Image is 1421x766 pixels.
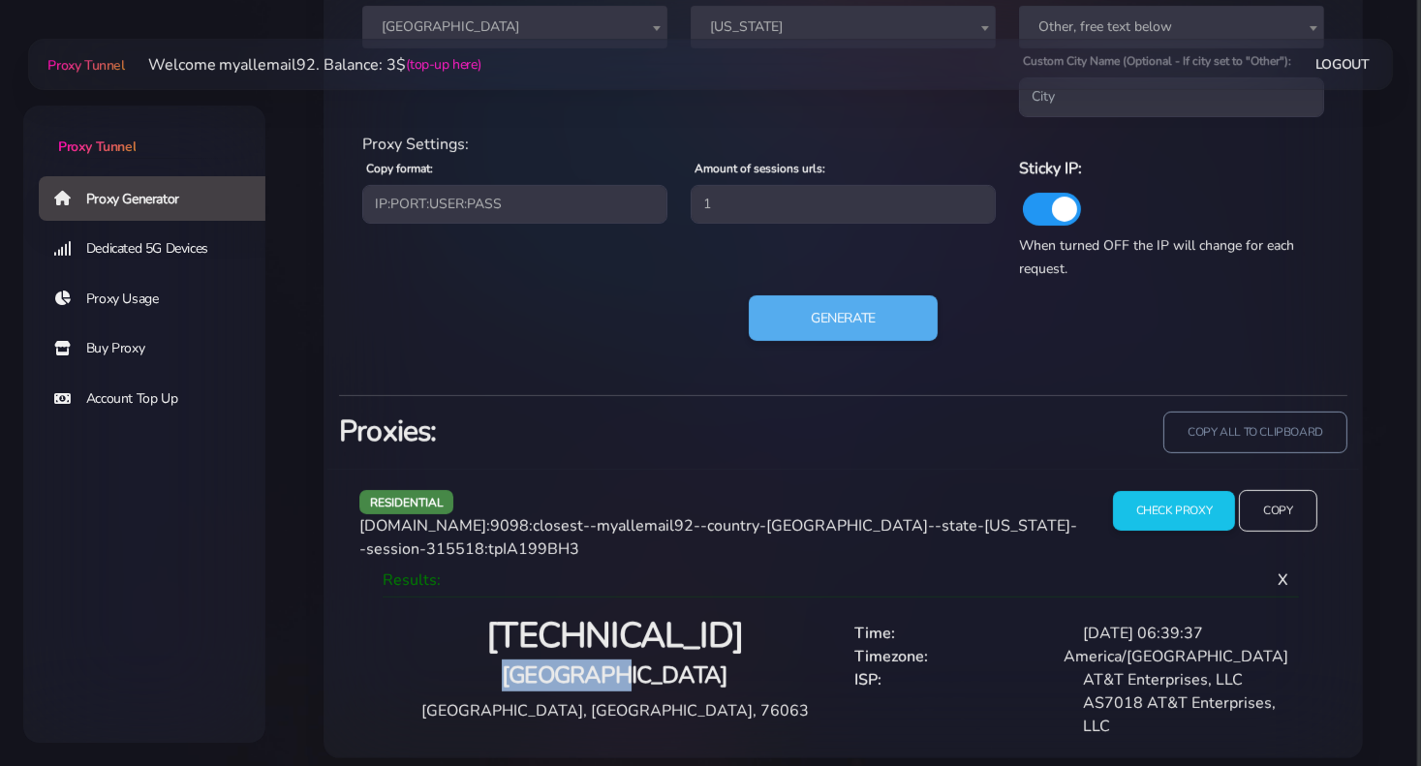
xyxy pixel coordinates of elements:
h4: [GEOGRAPHIC_DATA] [398,659,832,691]
span: Proxy Tunnel [47,56,124,75]
div: AS7018 AT&T Enterprises, LLC [1071,691,1300,738]
span: Proxy Tunnel [58,138,136,156]
span: Texas [691,6,996,48]
h2: [TECHNICAL_ID] [398,614,832,659]
a: Buy Proxy [39,326,281,371]
a: Account Top Up [39,377,281,421]
a: Dedicated 5G Devices [39,227,281,271]
h3: Proxies: [339,412,832,451]
span: Texas [702,14,984,41]
div: ISP: [844,668,1072,691]
span: [GEOGRAPHIC_DATA], [GEOGRAPHIC_DATA], 76063 [421,700,809,721]
input: City [1019,77,1324,116]
span: [DOMAIN_NAME]:9098:closest--myallemail92--country-[GEOGRAPHIC_DATA]--state-[US_STATE]--session-31... [359,515,1077,560]
div: Timezone: [844,645,1053,668]
div: [DATE] 06:39:37 [1071,622,1300,645]
a: Proxy Tunnel [44,49,124,80]
input: copy all to clipboard [1163,412,1347,453]
a: Proxy Usage [39,277,281,322]
h6: Sticky IP: [1019,156,1324,181]
div: Time: [844,622,1072,645]
span: United States of America [362,6,667,48]
span: United States of America [374,14,656,41]
span: Results: [383,569,441,591]
div: America/[GEOGRAPHIC_DATA] [1052,645,1300,668]
iframe: Webchat Widget [1327,672,1397,742]
a: Logout [1315,46,1370,82]
div: Proxy Settings: [351,133,1336,156]
input: Check Proxy [1113,491,1236,531]
a: Proxy Generator [39,176,281,221]
div: AT&T Enterprises, LLC [1071,668,1300,691]
span: residential [359,490,454,514]
label: Amount of sessions urls: [695,160,825,177]
span: X [1262,554,1304,606]
a: (top-up here) [407,54,481,75]
label: Copy format: [366,160,433,177]
li: Welcome myallemail92. Balance: 3$ [125,53,481,77]
a: Proxy Tunnel [23,106,265,157]
span: Other, free text below [1019,6,1324,48]
button: Generate [749,295,938,342]
span: When turned OFF the IP will change for each request. [1019,236,1294,278]
input: Copy [1239,490,1316,532]
span: Other, free text below [1031,14,1313,41]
